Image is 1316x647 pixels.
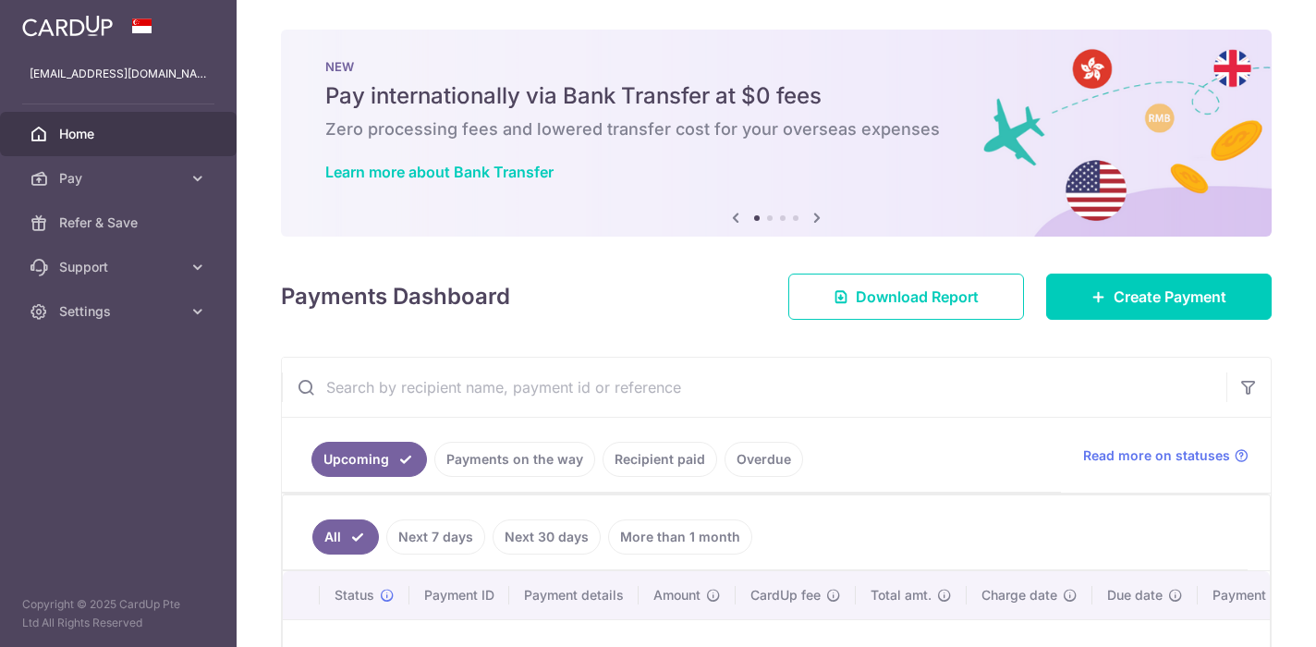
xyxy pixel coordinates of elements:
th: Payment ID [409,571,509,619]
a: Learn more about Bank Transfer [325,163,554,181]
a: Read more on statuses [1083,446,1249,465]
a: Next 7 days [386,519,485,555]
span: Refer & Save [59,214,181,232]
p: [EMAIL_ADDRESS][DOMAIN_NAME] [30,65,207,83]
a: Recipient paid [603,442,717,477]
h6: Zero processing fees and lowered transfer cost for your overseas expenses [325,118,1227,140]
span: Due date [1107,586,1163,604]
span: Status [335,586,374,604]
a: Payments on the way [434,442,595,477]
span: Amount [653,586,701,604]
a: All [312,519,379,555]
img: Bank transfer banner [281,30,1272,237]
span: Home [59,125,181,143]
img: CardUp [22,15,113,37]
span: Settings [59,302,181,321]
span: Support [59,258,181,276]
a: Next 30 days [493,519,601,555]
a: Download Report [788,274,1024,320]
p: NEW [325,59,1227,74]
span: Download Report [856,286,979,308]
a: Overdue [725,442,803,477]
span: Charge date [981,586,1057,604]
span: Read more on statuses [1083,446,1230,465]
a: Upcoming [311,442,427,477]
span: Total amt. [871,586,932,604]
span: Create Payment [1114,286,1226,308]
a: More than 1 month [608,519,752,555]
input: Search by recipient name, payment id or reference [282,358,1226,417]
span: CardUp fee [750,586,821,604]
h5: Pay internationally via Bank Transfer at $0 fees [325,81,1227,111]
th: Payment details [509,571,639,619]
span: Pay [59,169,181,188]
h4: Payments Dashboard [281,280,510,313]
a: Create Payment [1046,274,1272,320]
